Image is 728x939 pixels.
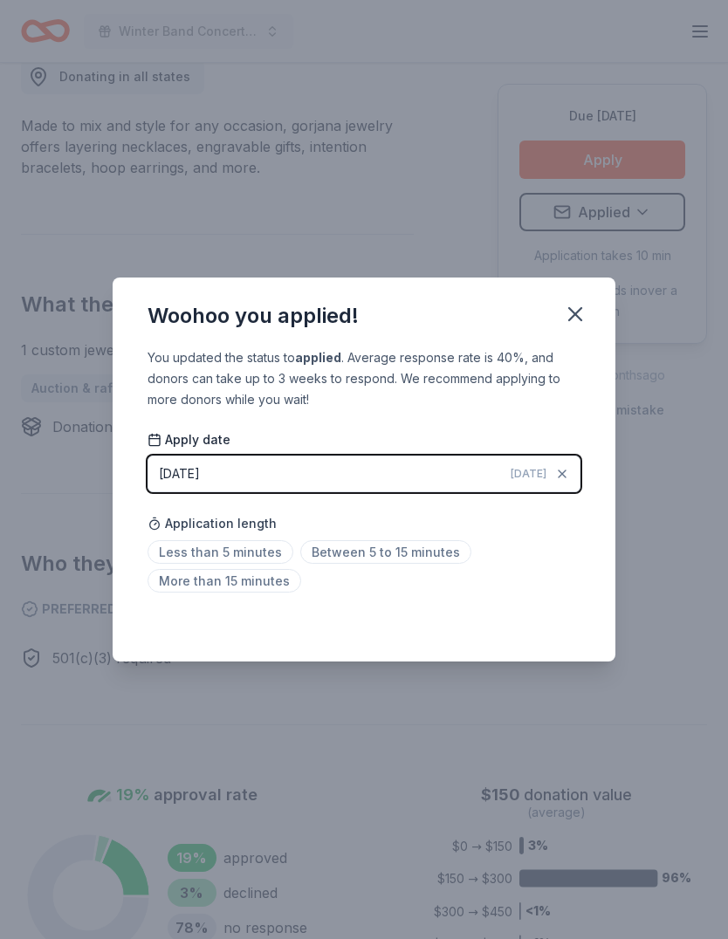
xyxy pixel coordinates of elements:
span: Less than 5 minutes [148,540,293,564]
button: [DATE][DATE] [148,456,580,492]
span: Apply date [148,431,230,449]
span: More than 15 minutes [148,569,301,593]
b: applied [295,350,341,365]
div: Woohoo you applied! [148,302,359,330]
span: Application length [148,513,277,534]
span: Between 5 to 15 minutes [300,540,471,564]
span: [DATE] [511,467,546,481]
div: [DATE] [159,463,200,484]
div: You updated the status to . Average response rate is 40%, and donors can take up to 3 weeks to re... [148,347,580,410]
